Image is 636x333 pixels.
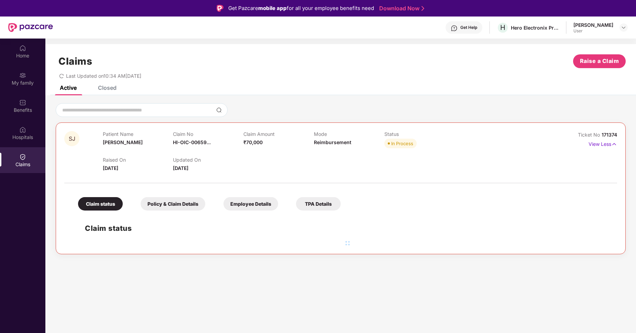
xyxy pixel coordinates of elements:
h2: Claim status [85,223,610,234]
div: Get Pazcare for all your employee benefits need [228,4,374,12]
span: 171374 [602,132,617,138]
img: svg+xml;base64,PHN2ZyBpZD0iU2VhcmNoLTMyeDMyIiB4bWxucz0iaHR0cDovL3d3dy53My5vcmcvMjAwMC9zdmciIHdpZH... [216,107,222,113]
p: Mode [314,131,384,137]
img: Logo [217,5,223,12]
span: Last Updated on 10:34 AM[DATE] [66,73,141,79]
img: Stroke [421,5,424,12]
img: svg+xml;base64,PHN2ZyBpZD0iQmVuZWZpdHMiIHhtbG5zPSJodHRwOi8vd3d3LnczLm9yZy8yMDAwL3N2ZyIgd2lkdGg9Ij... [19,99,26,106]
span: [DATE] [103,165,118,171]
div: In Process [391,140,413,147]
p: Claim Amount [243,131,314,137]
span: redo [59,73,64,79]
div: User [573,28,613,34]
p: Status [384,131,455,137]
div: TPA Details [296,197,341,211]
p: Raised On [103,157,173,163]
img: svg+xml;base64,PHN2ZyB4bWxucz0iaHR0cDovL3d3dy53My5vcmcvMjAwMC9zdmciIHdpZHRoPSIxNyIgaGVpZ2h0PSIxNy... [611,140,617,148]
span: H [500,23,505,32]
span: ₹70,000 [243,139,263,145]
img: svg+xml;base64,PHN2ZyBpZD0iSG9tZSIgeG1sbnM9Imh0dHA6Ly93d3cudzMub3JnLzIwMDAvc3ZnIiB3aWR0aD0iMjAiIG... [19,45,26,52]
div: Get Help [460,25,477,30]
img: svg+xml;base64,PHN2ZyB3aWR0aD0iMjAiIGhlaWdodD0iMjAiIHZpZXdCb3g9IjAgMCAyMCAyMCIgZmlsbD0ibm9uZSIgeG... [19,72,26,79]
span: Raise a Claim [580,57,619,65]
span: HI-OIC-00659... [173,139,211,145]
p: Claim No [173,131,243,137]
img: svg+xml;base64,PHN2ZyBpZD0iRHJvcGRvd24tMzJ4MzIiIHhtbG5zPSJodHRwOi8vd3d3LnczLm9yZy8yMDAwL3N2ZyIgd2... [621,25,626,30]
img: svg+xml;base64,PHN2ZyBpZD0iSGVscC0zMngzMiIgeG1sbnM9Imh0dHA6Ly93d3cudzMub3JnLzIwMDAvc3ZnIiB3aWR0aD... [451,25,458,32]
span: SJ [69,136,75,142]
h1: Claims [58,55,92,67]
div: Policy & Claim Details [141,197,205,211]
div: Active [60,84,77,91]
span: [PERSON_NAME] [103,139,143,145]
div: Claim status [78,197,123,211]
span: Ticket No [578,132,602,138]
span: Reimbursement [314,139,351,145]
p: Patient Name [103,131,173,137]
div: Hero Electronix Private Limited [511,24,559,31]
a: Download Now [379,5,422,12]
div: [PERSON_NAME] [573,22,613,28]
strong: mobile app [258,5,287,11]
div: Closed [98,84,117,91]
span: [DATE] [173,165,188,171]
img: svg+xml;base64,PHN2ZyBpZD0iQ2xhaW0iIHhtbG5zPSJodHRwOi8vd3d3LnczLm9yZy8yMDAwL3N2ZyIgd2lkdGg9IjIwIi... [19,153,26,160]
img: New Pazcare Logo [8,23,53,32]
p: Updated On [173,157,243,163]
button: Raise a Claim [573,54,626,68]
div: Employee Details [223,197,278,211]
p: View Less [589,139,617,148]
img: svg+xml;base64,PHN2ZyBpZD0iSG9zcGl0YWxzIiB4bWxucz0iaHR0cDovL3d3dy53My5vcmcvMjAwMC9zdmciIHdpZHRoPS... [19,126,26,133]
